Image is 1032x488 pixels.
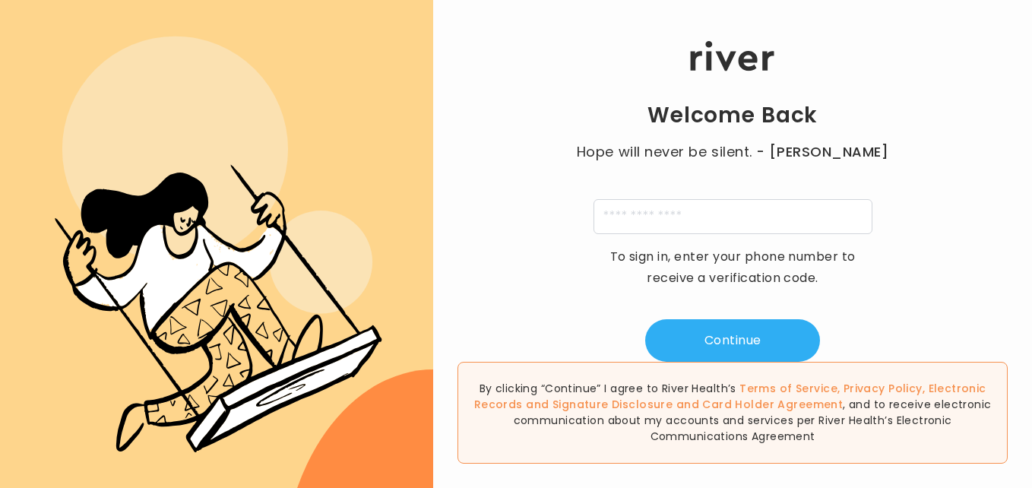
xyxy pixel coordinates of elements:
p: Hope will never be silent. [562,141,904,163]
span: - [PERSON_NAME] [756,141,888,163]
span: , and to receive electronic communication about my accounts and services per River Health’s Elect... [514,397,992,444]
a: Electronic Records and Signature Disclosure [474,381,986,412]
button: Continue [645,319,820,362]
a: Terms of Service [739,381,837,396]
p: To sign in, enter your phone number to receive a verification code. [600,246,866,289]
a: Privacy Policy [844,381,923,396]
h1: Welcome Back [647,102,818,129]
a: Card Holder Agreement [702,397,843,412]
span: , , and [474,381,986,412]
div: By clicking “Continue” I agree to River Health’s [457,362,1008,464]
